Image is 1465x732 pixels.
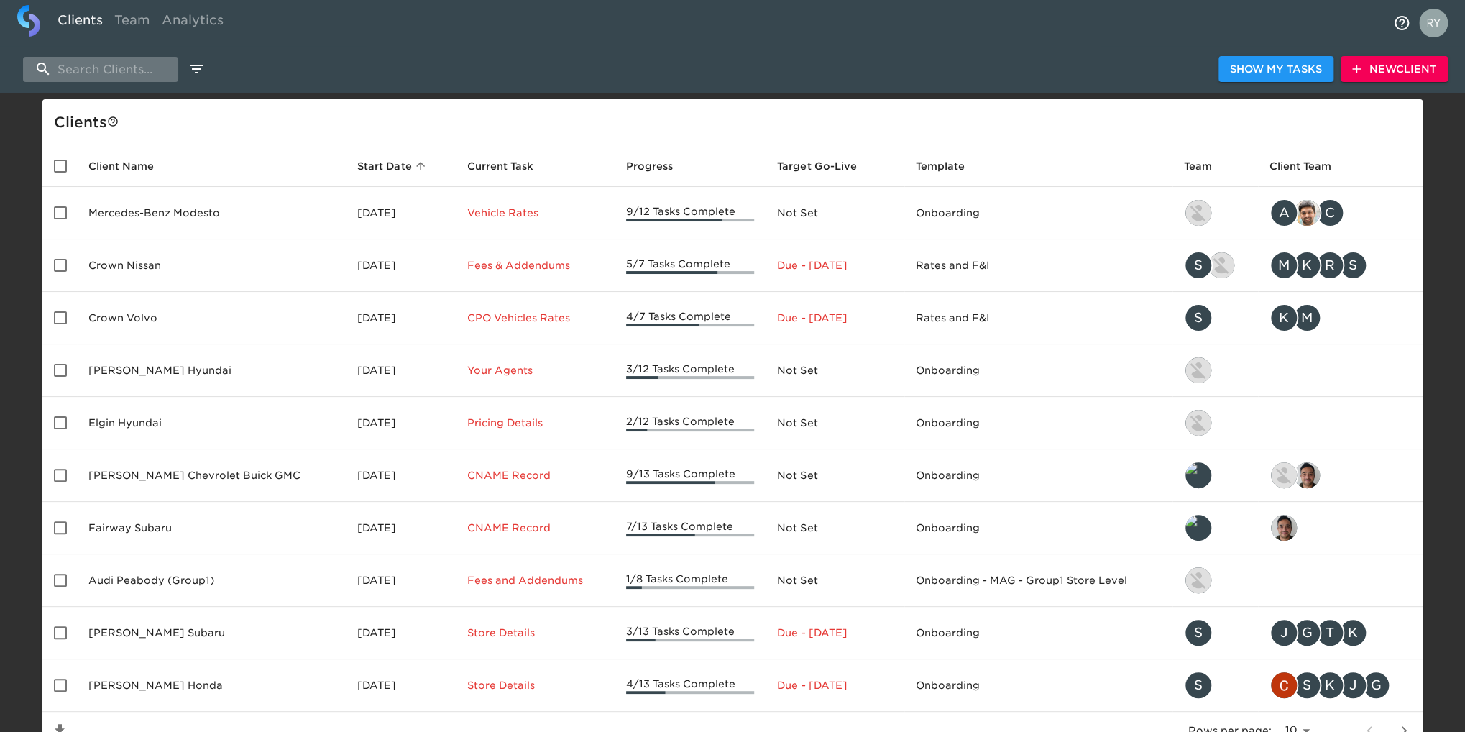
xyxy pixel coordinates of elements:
img: leland@roadster.com [1185,462,1211,488]
p: CNAME Record [467,468,603,482]
span: Current Task [467,157,552,175]
img: kevin.lo@roadster.com [1185,357,1211,383]
td: [DATE] [346,239,455,292]
div: G [1361,671,1390,700]
div: savannah@roadster.com [1184,303,1246,332]
td: Onboarding [904,502,1172,554]
td: Fairway Subaru [77,502,346,554]
div: kevin.lo@roadster.com [1184,356,1246,385]
img: kevin.lo@roadster.com [1185,410,1211,436]
td: Not Set [766,397,904,449]
span: Team [1184,157,1231,175]
p: Due - [DATE] [777,626,892,640]
p: Fees and Addendums [467,573,603,587]
span: Client Team [1269,157,1350,175]
td: [DATE] [346,607,455,659]
div: S [1292,671,1321,700]
div: K [1315,671,1344,700]
img: leland@roadster.com [1185,515,1211,541]
td: [DATE] [346,502,455,554]
div: A [1269,198,1298,227]
p: Due - [DATE] [777,258,892,273]
a: Analytics [156,5,229,40]
span: Progress [626,157,692,175]
td: [DATE] [346,659,455,712]
svg: This is a list of all of your clients and clients shared with you [107,116,119,127]
div: S [1184,251,1213,280]
div: nikko.foster@roadster.com, sai@simplemnt.com [1269,461,1411,490]
div: leland@roadster.com [1184,461,1246,490]
div: S [1338,251,1367,280]
p: Due - [DATE] [777,311,892,325]
p: Due - [DATE] [777,678,892,692]
td: Elgin Hyundai [77,397,346,449]
span: Client Name [88,157,173,175]
div: kwilson@crowncars.com, mcooley@crowncars.com [1269,303,1411,332]
img: christopher.mccarthy@roadster.com [1271,672,1297,698]
p: CPO Vehicles Rates [467,311,603,325]
img: sai@simplemnt.com [1271,515,1297,541]
td: Not Set [766,502,904,554]
img: Profile [1419,9,1448,37]
div: M [1269,251,1298,280]
td: 3/13 Tasks Complete [615,607,766,659]
span: Calculated based on the start date and the duration of all Tasks contained in this Hub. [777,157,856,175]
div: C [1315,198,1344,227]
button: edit [184,57,208,81]
div: mcooley@crowncars.com, kwilson@crowncars.com, rrobins@crowncars.com, sparent@crowncars.com [1269,251,1411,280]
td: Not Set [766,554,904,607]
td: Onboarding [904,344,1172,397]
td: 3/12 Tasks Complete [615,344,766,397]
img: sai@simplemnt.com [1294,462,1320,488]
a: Clients [52,5,109,40]
div: K [1292,251,1321,280]
p: CNAME Record [467,521,603,535]
div: G [1292,618,1321,647]
p: Fees & Addendums [467,258,603,273]
span: Start Date [357,157,430,175]
td: 2/12 Tasks Complete [615,397,766,449]
img: nikko.foster@roadster.com [1271,462,1297,488]
td: [DATE] [346,292,455,344]
td: 1/8 Tasks Complete [615,554,766,607]
td: [DATE] [346,449,455,502]
td: [PERSON_NAME] Hyundai [77,344,346,397]
td: [PERSON_NAME] Honda [77,659,346,712]
td: 5/7 Tasks Complete [615,239,766,292]
td: [DATE] [346,187,455,239]
div: K [1338,618,1367,647]
p: Store Details [467,626,603,640]
p: Pricing Details [467,416,603,430]
img: sandeep@simplemnt.com [1294,200,1320,226]
td: Crown Nissan [77,239,346,292]
td: Rates and F&I [904,239,1172,292]
td: [DATE] [346,344,455,397]
div: angelique.nurse@roadster.com, sandeep@simplemnt.com, clayton.mandel@roadster.com [1269,198,1411,227]
img: nikko.foster@roadster.com [1185,567,1211,593]
div: T [1315,618,1344,647]
div: M [1292,303,1321,332]
td: 9/13 Tasks Complete [615,449,766,502]
a: Team [109,5,156,40]
button: NewClient [1341,56,1448,83]
div: savannah@roadster.com, austin@roadster.com [1184,251,1246,280]
div: J [1269,618,1298,647]
p: Vehicle Rates [467,206,603,220]
td: Onboarding [904,397,1172,449]
img: kevin.lo@roadster.com [1185,200,1211,226]
img: logo [17,5,40,37]
td: Onboarding [904,607,1172,659]
div: K [1269,303,1298,332]
td: Not Set [766,344,904,397]
span: Target Go-Live [777,157,875,175]
button: Show My Tasks [1218,56,1333,83]
td: [DATE] [346,397,455,449]
td: Not Set [766,449,904,502]
p: Store Details [467,678,603,692]
span: This is the next Task in this Hub that should be completed [467,157,533,175]
div: james.kurtenbach@schomp.com, george.lawton@schomp.com, tj.joyce@schomp.com, kevin.mand@schomp.com [1269,618,1411,647]
img: austin@roadster.com [1208,252,1234,278]
td: Not Set [766,187,904,239]
div: kevin.lo@roadster.com [1184,198,1246,227]
span: Template [916,157,983,175]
